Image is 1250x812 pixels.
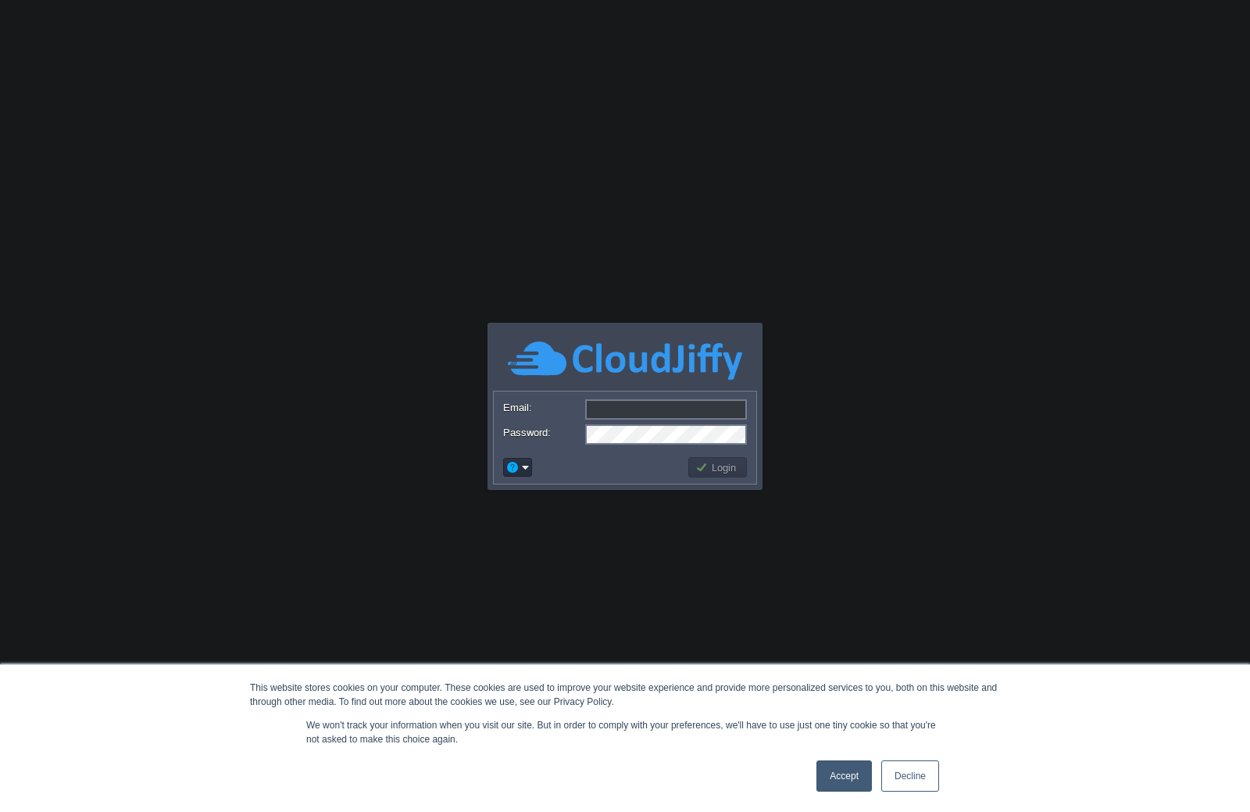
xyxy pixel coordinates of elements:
label: Password: [503,424,584,441]
p: We won't track your information when you visit our site. But in order to comply with your prefere... [306,718,944,746]
label: Email: [503,399,584,416]
a: Accept [816,760,872,792]
a: Decline [881,760,939,792]
img: CloudJiffy [508,339,742,382]
button: Login [695,460,741,474]
div: This website stores cookies on your computer. These cookies are used to improve your website expe... [250,681,1000,709]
